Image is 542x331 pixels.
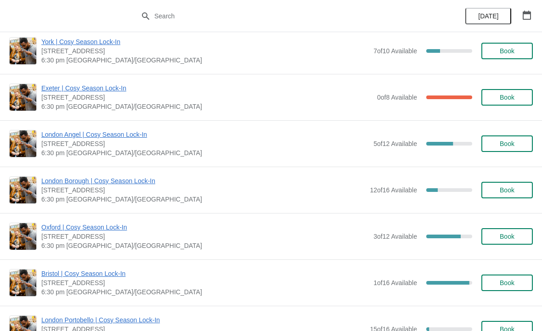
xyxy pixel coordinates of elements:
span: 5 of 12 Available [373,140,417,147]
span: Book [500,47,514,55]
span: 6:30 pm [GEOGRAPHIC_DATA]/[GEOGRAPHIC_DATA] [41,287,369,297]
img: Bristol | Cosy Season Lock-In | 73 Park Street, Bristol BS1 5PB, UK | 6:30 pm Europe/London [10,269,36,296]
img: London Borough | Cosy Season Lock-In | 7 Park St, London SE1 9AB, UK | 6:30 pm Europe/London [10,177,36,203]
span: London Portobello | Cosy Season Lock-In [41,315,365,325]
img: Oxford | Cosy Season Lock-In | 23 High St, Oxford OX1 4AH, UK | 6:30 pm Europe/London [10,223,36,250]
span: 6:30 pm [GEOGRAPHIC_DATA]/[GEOGRAPHIC_DATA] [41,56,369,65]
input: Search [154,8,406,24]
button: [DATE] [465,8,511,24]
img: London Angel | Cosy Season Lock-In | 26 Camden Passage, The Angel, London N1 8ED, UK | 6:30 pm Eu... [10,130,36,157]
span: York | Cosy Season Lock-In [41,37,369,46]
span: [STREET_ADDRESS] [41,278,369,287]
span: Book [500,94,514,101]
span: [STREET_ADDRESS] [41,232,369,241]
span: 1 of 16 Available [373,279,417,286]
span: [DATE] [478,12,498,20]
span: [STREET_ADDRESS] [41,185,365,195]
button: Book [481,89,533,106]
span: 6:30 pm [GEOGRAPHIC_DATA]/[GEOGRAPHIC_DATA] [41,102,373,111]
button: Book [481,228,533,245]
span: 12 of 16 Available [370,186,417,194]
span: Exeter | Cosy Season Lock-In [41,84,373,93]
img: York | Cosy Season Lock-In | 73 Low Petergate, YO1 7HY | 6:30 pm Europe/London [10,38,36,64]
span: 6:30 pm [GEOGRAPHIC_DATA]/[GEOGRAPHIC_DATA] [41,195,365,204]
span: 6:30 pm [GEOGRAPHIC_DATA]/[GEOGRAPHIC_DATA] [41,148,369,157]
span: 0 of 8 Available [377,94,417,101]
span: 6:30 pm [GEOGRAPHIC_DATA]/[GEOGRAPHIC_DATA] [41,241,369,250]
button: Book [481,135,533,152]
span: Book [500,186,514,194]
button: Book [481,182,533,198]
span: [STREET_ADDRESS] [41,46,369,56]
button: Book [481,43,533,59]
span: Book [500,140,514,147]
span: [STREET_ADDRESS] [41,93,373,102]
span: Book [500,279,514,286]
span: 3 of 12 Available [373,233,417,240]
button: Book [481,275,533,291]
span: 7 of 10 Available [373,47,417,55]
span: Bristol | Cosy Season Lock-In [41,269,369,278]
span: London Borough | Cosy Season Lock-In [41,176,365,185]
span: [STREET_ADDRESS] [41,139,369,148]
span: London Angel | Cosy Season Lock-In [41,130,369,139]
span: Oxford | Cosy Season Lock-In [41,223,369,232]
span: Book [500,233,514,240]
img: Exeter | Cosy Season Lock-In | 46 High Street, Exeter EX4 3DJ, UK | 6:30 pm Europe/London [10,84,36,111]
